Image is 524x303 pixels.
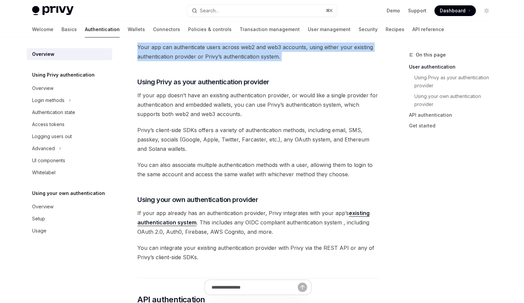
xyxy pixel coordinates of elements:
span: If your app doesn’t have an existing authentication provider, or would like a single provider for... [137,91,378,119]
a: Setup [27,213,112,225]
div: Usage [32,227,46,235]
a: User authentication [409,62,497,72]
div: Access tokens [32,120,64,128]
span: Your app can authenticate users across web2 and web3 accounts, using either your existing authent... [137,42,378,61]
span: ⌘ K [326,8,333,13]
div: Setup [32,215,45,223]
a: Whitelabel [27,167,112,179]
a: Policies & controls [188,21,232,37]
span: You can also associate multiple authentication methods with a user, allowing them to login to the... [137,160,378,179]
div: Overview [32,203,53,211]
button: Open search [187,5,337,17]
a: Overview [27,82,112,94]
a: Using Privy as your authentication provider [409,72,497,91]
a: Usage [27,225,112,237]
a: Basics [61,21,77,37]
div: Overview [32,50,54,58]
a: Using your own authentication provider [409,91,497,110]
a: Support [408,7,426,14]
span: If your app already has an authentication provider, Privy integrates with your app’s . This inclu... [137,208,378,236]
a: Connectors [153,21,180,37]
a: Welcome [32,21,53,37]
div: Overview [32,84,53,92]
h5: Using your own authentication [32,189,105,197]
a: Get started [409,120,497,131]
span: Using your own authentication provider [137,195,258,204]
div: Logging users out [32,132,72,140]
a: Recipes [386,21,404,37]
a: Authentication [85,21,120,37]
span: On this page [416,51,446,59]
button: Toggle Advanced section [27,142,112,155]
div: Search... [200,7,219,15]
a: Access tokens [27,118,112,130]
a: Demo [387,7,400,14]
div: Authentication state [32,108,75,116]
div: UI components [32,157,65,165]
a: API authentication [409,110,497,120]
a: Overview [27,201,112,213]
a: Security [359,21,378,37]
span: Using Privy as your authentication provider [137,77,269,87]
a: Wallets [128,21,145,37]
a: Logging users out [27,130,112,142]
span: Privy’s client-side SDKs offers a variety of authentication methods, including email, SMS, passke... [137,125,378,154]
img: light logo [32,6,74,15]
span: You can integrate your existing authentication provider with Privy via the REST API or any of Pri... [137,243,378,262]
a: API reference [412,21,444,37]
div: Login methods [32,96,64,104]
span: Dashboard [440,7,466,14]
a: Dashboard [434,5,476,16]
div: Advanced [32,144,55,153]
a: Overview [27,48,112,60]
a: Authentication state [27,106,112,118]
h5: Using Privy authentication [32,71,95,79]
button: Toggle dark mode [481,5,492,16]
div: Whitelabel [32,169,55,177]
button: Toggle Login methods section [27,94,112,106]
a: UI components [27,155,112,167]
a: Transaction management [240,21,300,37]
input: Ask a question... [212,280,298,295]
button: Send message [298,283,307,292]
a: User management [308,21,351,37]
